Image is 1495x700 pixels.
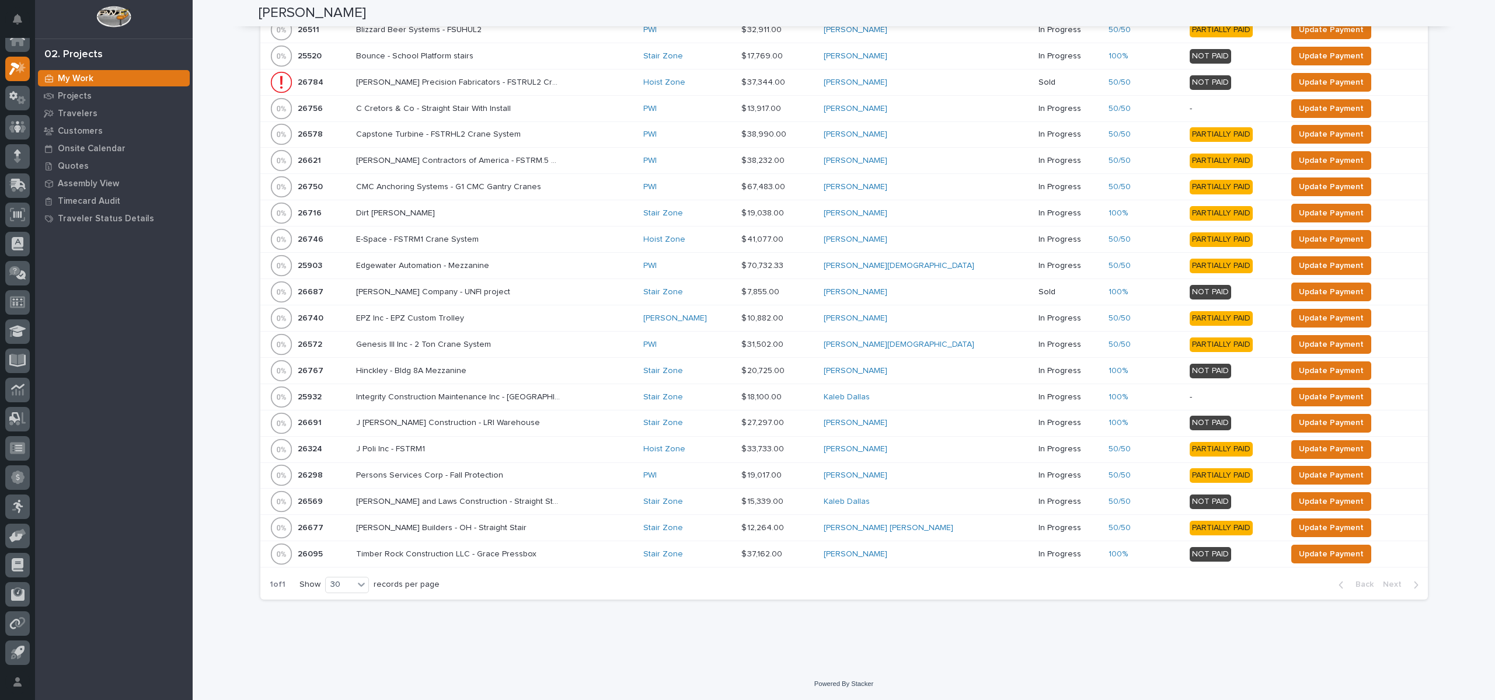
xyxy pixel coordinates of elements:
div: NOT PAID [1190,494,1231,509]
span: Update Payment [1299,23,1364,37]
a: Assembly View [35,175,193,192]
p: $ 37,162.00 [741,547,785,559]
a: 50/50 [1109,497,1131,507]
p: In Progress [1039,208,1099,218]
tr: 2590325903 Edgewater Automation - MezzanineEdgewater Automation - Mezzanine PWI $ 70,732.33$ 70,7... [260,253,1428,279]
a: Stair Zone [643,392,683,402]
tr: 2675026750 CMC Anchoring Systems - G1 CMC Gantry CranesCMC Anchoring Systems - G1 CMC Gantry Cran... [260,174,1428,200]
a: 50/50 [1109,156,1131,166]
div: NOT PAID [1190,285,1231,299]
a: [PERSON_NAME] [824,78,887,88]
a: [PERSON_NAME] [824,156,887,166]
p: $ 37,344.00 [741,75,787,88]
p: 26324 [298,442,325,454]
p: 25520 [298,49,324,61]
button: Update Payment [1291,545,1371,563]
a: 50/50 [1109,130,1131,140]
span: Next [1383,579,1409,590]
button: Update Payment [1291,388,1371,406]
p: In Progress [1039,340,1099,350]
span: Update Payment [1299,390,1364,404]
span: Update Payment [1299,521,1364,535]
span: Update Payment [1299,337,1364,351]
a: 100% [1109,287,1128,297]
div: NOT PAID [1190,49,1231,64]
a: Onsite Calendar [35,140,193,157]
a: 50/50 [1109,78,1131,88]
p: In Progress [1039,314,1099,323]
div: PARTIALLY PAID [1190,311,1253,326]
a: 50/50 [1109,340,1131,350]
div: PARTIALLY PAID [1190,127,1253,142]
p: In Progress [1039,523,1099,533]
tr: 2674026740 EPZ Inc - EPZ Custom TrolleyEPZ Inc - EPZ Custom Trolley [PERSON_NAME] $ 10,882.00$ 10... [260,305,1428,332]
img: Workspace Logo [96,6,131,27]
tr: 2676726767 Hinckley - Bldg 8A MezzanineHinckley - Bldg 8A Mezzanine Stair Zone $ 20,725.00$ 20,72... [260,358,1428,384]
a: Stair Zone [643,549,683,559]
tr: 2593225932 Integrity Construction Maintenance Inc - [GEOGRAPHIC_DATA] - Straight StairIntegrity C... [260,384,1428,410]
p: 25932 [298,390,324,402]
button: Update Payment [1291,518,1371,537]
p: Timber Rock Construction LLC - Grace Pressbox [356,547,539,559]
div: PARTIALLY PAID [1190,154,1253,168]
span: Update Payment [1299,102,1364,116]
a: PWI [643,340,657,350]
p: Quotes [58,161,89,172]
tr: 2667726677 [PERSON_NAME] Builders - OH - Straight Stair[PERSON_NAME] Builders - OH - Straight Sta... [260,515,1428,541]
tr: 2629826298 Persons Services Corp - Fall ProtectionPersons Services Corp - Fall Protection PWI $ 1... [260,462,1428,489]
tr: 2675626756 C Cretors & Co - Straight Stair With InstallC Cretors & Co - Straight Stair With Insta... [260,96,1428,121]
div: NOT PAID [1190,75,1231,90]
p: 1 of 1 [260,570,295,599]
button: Update Payment [1291,440,1371,459]
p: Genesis III Inc - 2 Ton Crane System [356,337,493,350]
a: [PERSON_NAME][DEMOGRAPHIC_DATA] [824,340,974,350]
tr: 2552025520 Bounce - School Platform stairsBounce - School Platform stairs Stair Zone $ 17,769.00$... [260,43,1428,69]
span: Update Payment [1299,285,1364,299]
p: In Progress [1039,51,1099,61]
a: 50/50 [1109,444,1131,454]
p: In Progress [1039,471,1099,480]
div: NOT PAID [1190,547,1231,562]
a: Powered By Stacker [814,680,873,687]
div: PARTIALLY PAID [1190,259,1253,273]
button: Update Payment [1291,204,1371,222]
tr: 2609526095 Timber Rock Construction LLC - Grace PressboxTimber Rock Construction LLC - Grace Pres... [260,541,1428,567]
a: 50/50 [1109,182,1131,192]
p: In Progress [1039,235,1099,245]
p: Travelers [58,109,97,119]
p: E-Space - FSTRM1 Crane System [356,232,481,245]
p: Traveler Status Details [58,214,154,224]
p: $ 38,990.00 [741,127,789,140]
span: Update Payment [1299,547,1364,561]
p: Blizzard Beer Systems - FSUHUL2 [356,23,484,35]
span: Update Payment [1299,259,1364,273]
a: [PERSON_NAME] [824,51,887,61]
p: EPZ Inc - EPZ Custom Trolley [356,311,466,323]
p: 25903 [298,259,325,271]
p: In Progress [1039,366,1099,376]
p: 26511 [298,23,322,35]
a: PWI [643,471,657,480]
p: In Progress [1039,156,1099,166]
p: Dirt [PERSON_NAME] [356,206,437,218]
p: Show [299,580,320,590]
button: Update Payment [1291,151,1371,170]
a: PWI [643,104,657,114]
div: Notifications [15,14,30,33]
a: Kaleb Dallas [824,497,870,507]
a: PWI [643,261,657,271]
p: $ 32,911.00 [741,23,784,35]
span: Update Payment [1299,364,1364,378]
a: [PERSON_NAME] [643,314,707,323]
p: Capstone Turbine - FSTRHL2 Crane System [356,127,523,140]
a: Stair Zone [643,208,683,218]
p: [PERSON_NAME] Builders - OH - Straight Stair [356,521,529,533]
p: records per page [374,580,440,590]
p: $ 12,264.00 [741,521,786,533]
a: Hoist Zone [643,235,685,245]
p: $ 7,855.00 [741,285,782,297]
a: 50/50 [1109,314,1131,323]
a: [PERSON_NAME] [824,208,887,218]
a: PWI [643,130,657,140]
span: Update Payment [1299,206,1364,220]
